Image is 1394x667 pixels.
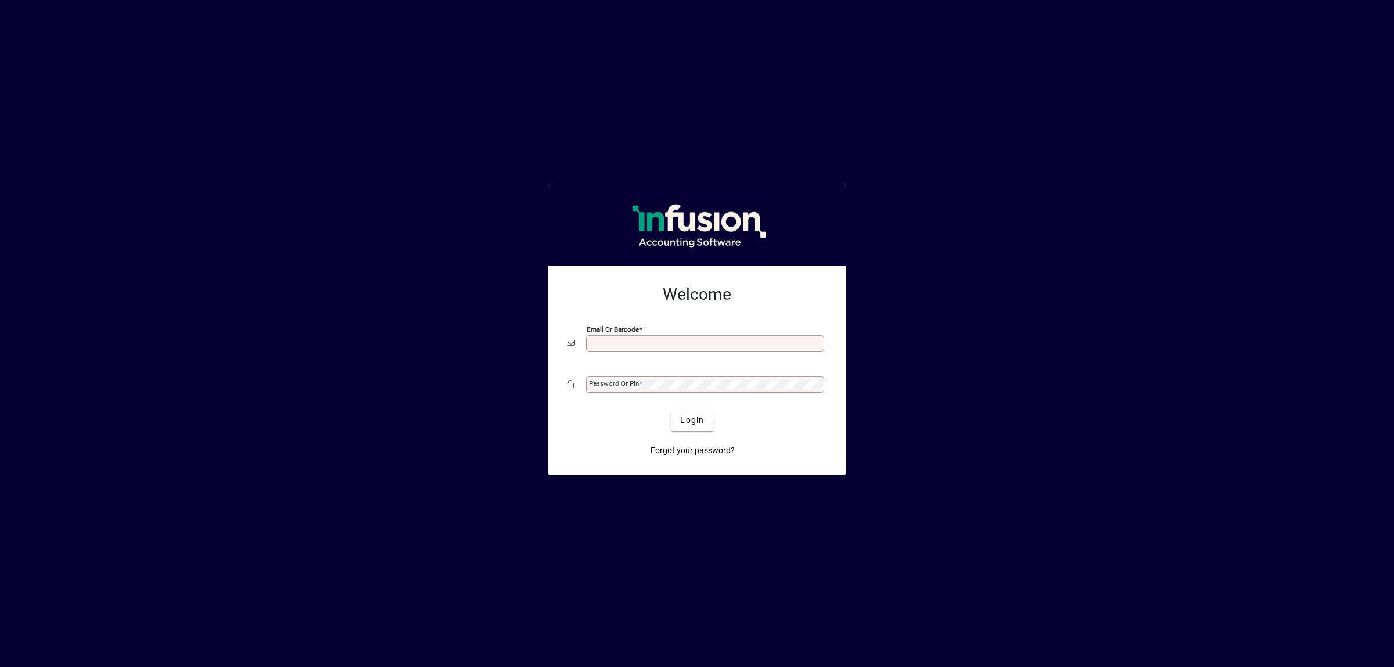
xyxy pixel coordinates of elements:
mat-label: Email or Barcode [587,325,639,333]
h2: Welcome [567,285,827,304]
a: Forgot your password? [646,440,739,461]
mat-label: Password or Pin [589,379,639,388]
button: Login [671,410,713,431]
span: Login [680,414,704,426]
span: Forgot your password? [651,444,735,457]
